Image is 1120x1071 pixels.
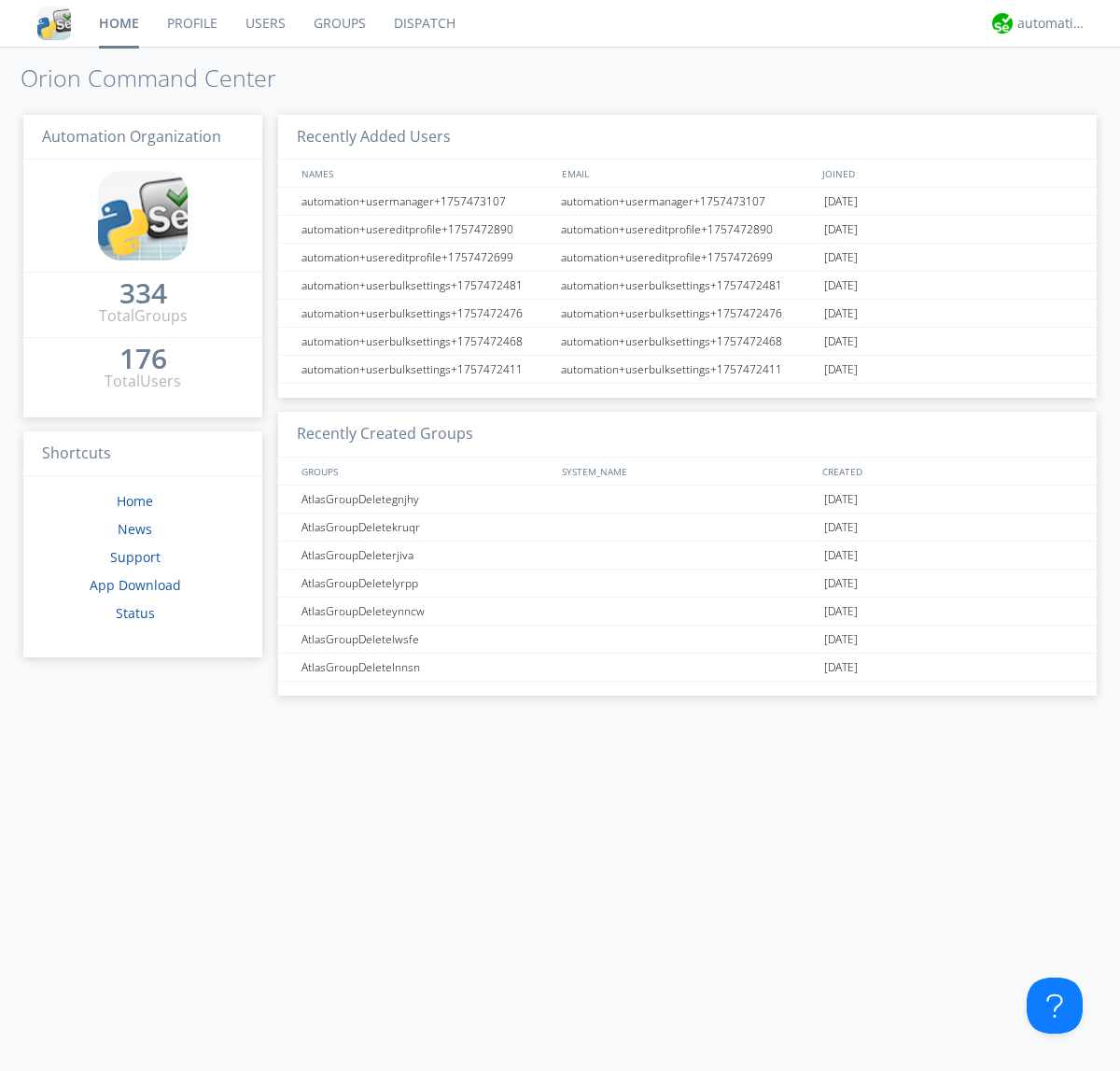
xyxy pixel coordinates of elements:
[278,570,1097,598] a: AtlasGroupDeletelyrpp[DATE]
[278,188,1097,216] a: automation+usermanager+1757473107automation+usermanager+1757473107[DATE]
[297,188,555,215] div: automation+usermanager+1757473107
[824,300,858,328] span: [DATE]
[297,654,555,681] div: AtlasGroupDeletelnnsn
[824,188,858,216] span: [DATE]
[105,371,181,392] div: Total Users
[824,356,858,384] span: [DATE]
[297,514,555,541] div: AtlasGroupDeletekruqr
[278,514,1097,542] a: AtlasGroupDeletekruqr[DATE]
[117,492,153,510] a: Home
[992,13,1013,34] img: d2d01cd9b4174d08988066c6d424eccd
[1017,14,1087,33] div: automation+atlas
[278,542,1097,570] a: AtlasGroupDeleterjiva[DATE]
[824,272,858,300] span: [DATE]
[824,598,858,626] span: [DATE]
[278,244,1097,272] a: automation+usereditprofile+1757472699automation+usereditprofile+1757472699[DATE]
[278,272,1097,300] a: automation+userbulksettings+1757472481automation+userbulksettings+1757472481[DATE]
[556,244,819,271] div: automation+usereditprofile+1757472699
[99,305,188,327] div: Total Groups
[824,328,858,356] span: [DATE]
[818,160,1079,187] div: JOINED
[90,576,181,594] a: App Download
[557,160,818,187] div: EMAIL
[824,654,858,682] span: [DATE]
[297,570,555,597] div: AtlasGroupDeletelyrpp
[556,356,819,383] div: automation+userbulksettings+1757472411
[278,654,1097,682] a: AtlasGroupDeletelnnsn[DATE]
[119,349,167,368] div: 176
[556,272,819,299] div: automation+userbulksettings+1757472481
[278,300,1097,328] a: automation+userbulksettings+1757472476automation+userbulksettings+1757472476[DATE]
[278,115,1097,161] h3: Recently Added Users
[278,328,1097,356] a: automation+userbulksettings+1757472468automation+userbulksettings+1757472468[DATE]
[278,412,1097,458] h3: Recently Created Groups
[98,171,188,261] img: cddb5a64eb264b2086981ab96f4c1ba7
[118,520,152,538] a: News
[278,598,1097,626] a: AtlasGroupDeleteynncw[DATE]
[556,328,819,355] div: automation+userbulksettings+1757472468
[297,356,555,383] div: automation+userbulksettings+1757472411
[824,244,858,272] span: [DATE]
[37,7,71,40] img: cddb5a64eb264b2086981ab96f4c1ba7
[23,431,262,477] h3: Shortcuts
[297,458,553,485] div: GROUPS
[297,328,555,355] div: automation+userbulksettings+1757472468
[110,548,161,566] a: Support
[297,160,553,187] div: NAMES
[297,598,555,625] div: AtlasGroupDeleteynncw
[297,272,555,299] div: automation+userbulksettings+1757472481
[297,216,555,243] div: automation+usereditprofile+1757472890
[116,604,155,622] a: Status
[297,244,555,271] div: automation+usereditprofile+1757472699
[278,356,1097,384] a: automation+userbulksettings+1757472411automation+userbulksettings+1757472411[DATE]
[556,300,819,327] div: automation+userbulksettings+1757472476
[297,486,555,513] div: AtlasGroupDeletegnjhy
[297,542,555,569] div: AtlasGroupDeleterjiva
[297,626,555,653] div: AtlasGroupDeletelwsfe
[119,284,167,303] div: 334
[119,284,167,305] a: 334
[278,216,1097,244] a: automation+usereditprofile+1757472890automation+usereditprofile+1757472890[DATE]
[119,349,167,371] a: 176
[818,458,1079,485] div: CREATED
[824,542,858,570] span: [DATE]
[824,216,858,244] span: [DATE]
[1027,978,1083,1034] iframe: Toggle Customer Support
[824,514,858,542] span: [DATE]
[42,126,221,147] span: Automation Organization
[557,458,818,485] div: SYSTEM_NAME
[556,216,819,243] div: automation+usereditprofile+1757472890
[278,626,1097,654] a: AtlasGroupDeletelwsfe[DATE]
[824,570,858,598] span: [DATE]
[824,626,858,654] span: [DATE]
[297,300,555,327] div: automation+userbulksettings+1757472476
[556,188,819,215] div: automation+usermanager+1757473107
[824,486,858,514] span: [DATE]
[278,486,1097,514] a: AtlasGroupDeletegnjhy[DATE]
